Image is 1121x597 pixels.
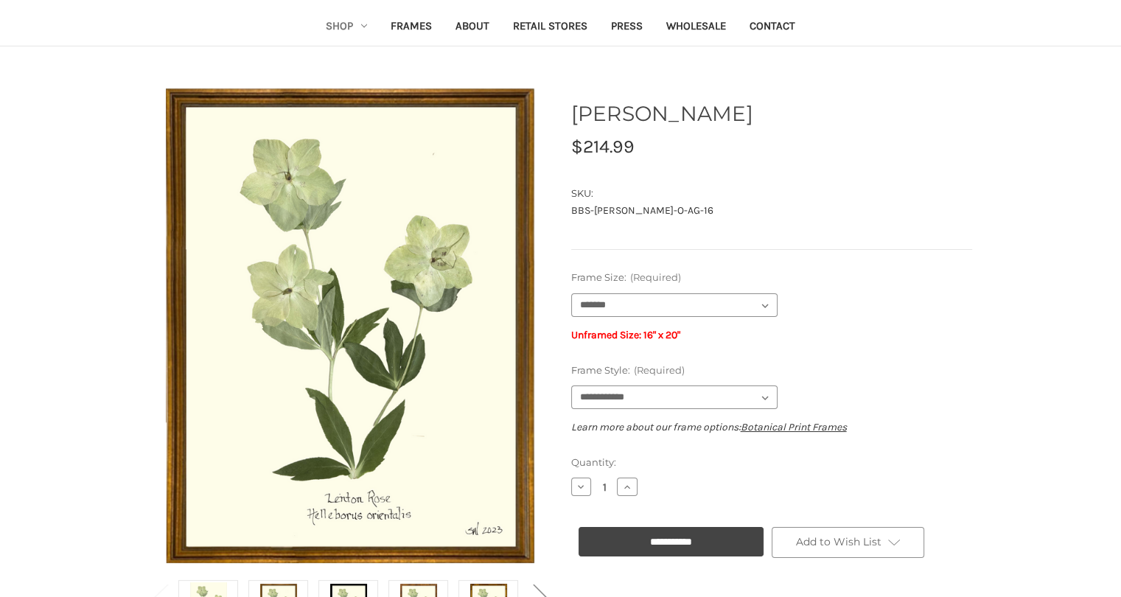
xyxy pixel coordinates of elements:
small: (Required) [633,364,684,376]
h1: [PERSON_NAME] [571,98,972,129]
a: Shop [314,10,379,46]
p: Learn more about our frame options: [571,419,972,435]
a: Contact [738,10,807,46]
small: (Required) [629,271,680,283]
a: About [444,10,501,46]
dt: SKU: [571,186,968,201]
dd: BBS-[PERSON_NAME]-O-AG-16 [571,203,972,218]
p: Unframed Size: 16" x 20" [571,327,972,343]
span: $214.99 [571,136,635,157]
img: Unframed [166,83,534,568]
a: Frames [379,10,444,46]
a: Retail Stores [501,10,599,46]
label: Frame Style: [571,363,972,378]
a: Wholesale [654,10,738,46]
label: Frame Size: [571,270,972,285]
a: Press [599,10,654,46]
label: Quantity: [571,455,972,470]
a: Botanical Print Frames [741,421,847,433]
span: Add to Wish List [795,535,881,548]
a: Add to Wish List [772,527,925,558]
